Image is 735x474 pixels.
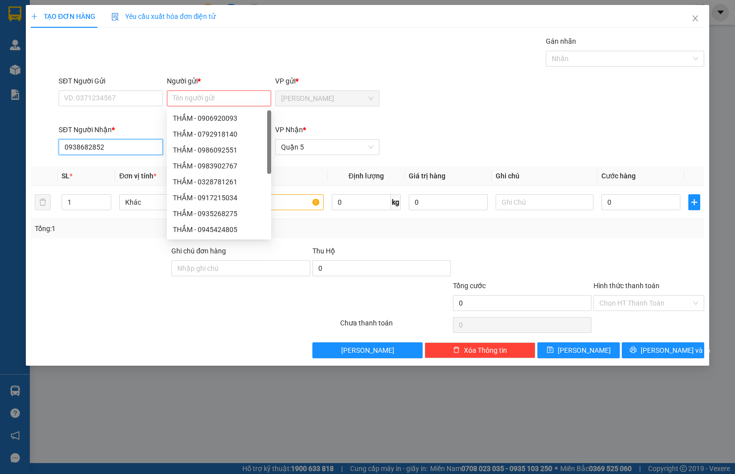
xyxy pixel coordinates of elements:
div: THẮM - 0917215034 [167,190,271,206]
div: THẮM - 0986092551 [167,142,271,158]
div: 0796583555 [8,43,88,57]
span: Đơn vị tính [119,172,156,180]
div: VP gửi [275,76,379,86]
button: save[PERSON_NAME] [537,342,620,358]
div: VŨ [95,31,174,43]
span: Giá trị hàng [409,172,445,180]
input: 0 [409,194,488,210]
div: THẮM - 0945424805 [167,222,271,237]
span: [PERSON_NAME] [558,345,611,356]
label: Gán nhãn [546,37,576,45]
span: Khác [125,195,212,210]
span: Định lượng [349,172,384,180]
span: Đã thu : [7,64,38,74]
div: THẮM - 0935268275 [167,206,271,222]
div: THẮM - 0328781261 [173,176,265,187]
div: THẮM - 0986092551 [173,145,265,156]
div: Người gửi [167,76,271,86]
div: Tổng: 1 [35,223,285,234]
span: Thu Hộ [312,247,335,255]
div: Chưa thanh toán [339,317,452,335]
button: deleteXóa Thông tin [425,342,535,358]
div: THẮM - 0917215034 [173,192,265,203]
span: Cam Đức [281,91,373,106]
span: close [691,14,699,22]
span: VP Nhận [275,126,303,134]
div: THẮM - 0792918140 [173,129,265,140]
span: Yêu cầu xuất hóa đơn điện tử [111,12,216,20]
div: 80.000 [7,63,89,75]
button: plus [688,194,700,210]
button: delete [35,194,51,210]
div: [PERSON_NAME] [8,8,88,31]
label: Ghi chú đơn hàng [171,247,226,255]
div: Tên không hợp lệ [167,107,271,119]
input: Ghi chú đơn hàng [171,260,310,276]
span: Cước hàng [601,172,636,180]
span: printer [630,346,637,354]
span: delete [453,346,460,354]
div: THẮM - 0983902767 [167,158,271,174]
div: [PERSON_NAME] [95,8,174,31]
button: [PERSON_NAME] [312,342,423,358]
div: THẮM - 0945424805 [173,224,265,235]
div: THẮM - 0792918140 [167,126,271,142]
span: [PERSON_NAME] [341,345,394,356]
div: 0931860673 [95,43,174,57]
span: TẠO ĐƠN HÀNG [31,12,95,20]
th: Ghi chú [492,166,598,186]
button: printer[PERSON_NAME] và In [622,342,704,358]
span: plus [689,198,700,206]
input: VD: Bàn, Ghế [225,194,324,210]
span: plus [31,13,38,20]
span: Quận 5 [281,140,373,155]
span: Xóa Thông tin [464,345,507,356]
div: SĐT Người Gửi [59,76,163,86]
div: THẮM - 0983902767 [173,160,265,171]
div: THẮM - 0906920093 [167,110,271,126]
input: Ghi Chú [496,194,594,210]
span: Nhận: [95,8,119,19]
span: kg [391,194,401,210]
div: THẮM - 0906920093 [173,113,265,124]
button: Close [681,5,709,33]
div: SĐT Người Nhận [59,124,163,135]
div: THẮM - 0328781261 [167,174,271,190]
span: Gửi: [8,8,24,19]
span: Tổng cước [453,282,486,290]
span: save [547,346,554,354]
div: THẮM - 0935268275 [173,208,265,219]
div: LONG [8,31,88,43]
img: icon [111,13,119,21]
span: SL [62,172,70,180]
label: Hình thức thanh toán [593,282,660,290]
span: [PERSON_NAME] và In [641,345,710,356]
